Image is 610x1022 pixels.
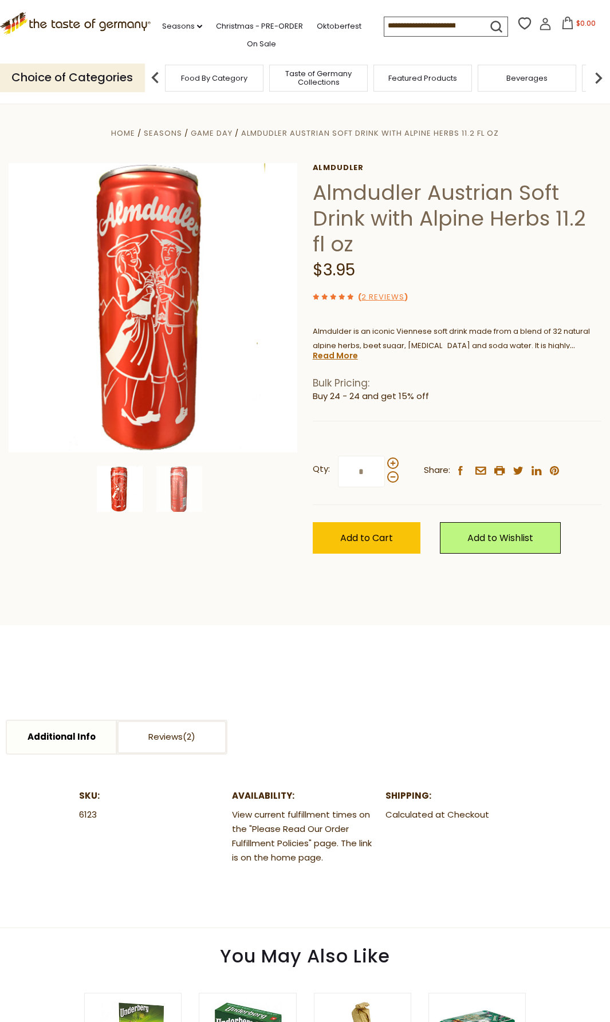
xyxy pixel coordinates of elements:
[313,389,601,404] li: Buy 24 - 24 and get 15% off
[232,808,377,865] dd: View current fulfillment times on the "Please Read Our Order Fulfillment Policies" page. The link...
[385,789,531,803] dt: Shipping:
[7,721,116,753] a: Additional Info
[358,291,408,302] span: ( )
[313,462,330,476] strong: Qty:
[181,74,247,82] a: Food By Category
[162,20,202,33] a: Seasons
[388,74,457,82] a: Featured Products
[313,377,601,389] h1: Bulk Pricing:
[247,38,276,50] a: On Sale
[18,928,592,978] div: You May Also Like
[144,128,182,139] a: Seasons
[313,163,601,172] a: Almdudler
[340,531,393,544] span: Add to Cart
[79,789,225,803] dt: SKU:
[385,808,531,822] dd: Calculated at Checkout
[191,128,233,139] a: Game Day
[144,66,167,89] img: previous arrow
[424,463,450,478] span: Share:
[440,522,561,554] a: Add to Wishlist
[216,20,303,33] a: Christmas - PRE-ORDER
[111,128,135,139] a: Home
[156,466,202,512] img: Almdudler Austrian Soft Drink with Alpine Herbs 11.2 fl oz
[273,69,364,86] a: Taste of Germany Collections
[232,789,377,803] dt: Availability:
[587,66,610,89] img: next arrow
[117,721,226,753] a: Reviews
[97,466,143,512] img: Almdudler Austrian Soft Drink with Alpine Herbs 11.2 fl oz
[241,128,499,139] a: Almdudler Austrian Soft Drink with Alpine Herbs 11.2 fl oz
[317,20,361,33] a: Oktoberfest
[576,18,596,28] span: $0.00
[313,259,355,281] span: $3.95
[313,180,601,257] h1: Almdudler Austrian Soft Drink with Alpine Herbs 11.2 fl oz
[313,350,358,361] a: Read More
[79,808,225,822] dd: 6123
[9,163,298,452] img: Almdudler Austrian Soft Drink with Alpine Herbs 11.2 fl oz
[506,74,548,82] a: Beverages
[313,326,590,380] span: Almdulder is an iconic Viennese soft drink made from a blend of 32 natural alpine herbs, beet sug...
[361,291,404,303] a: 2 Reviews
[313,522,420,554] button: Add to Cart
[338,456,385,487] input: Qty:
[554,17,603,34] button: $0.00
